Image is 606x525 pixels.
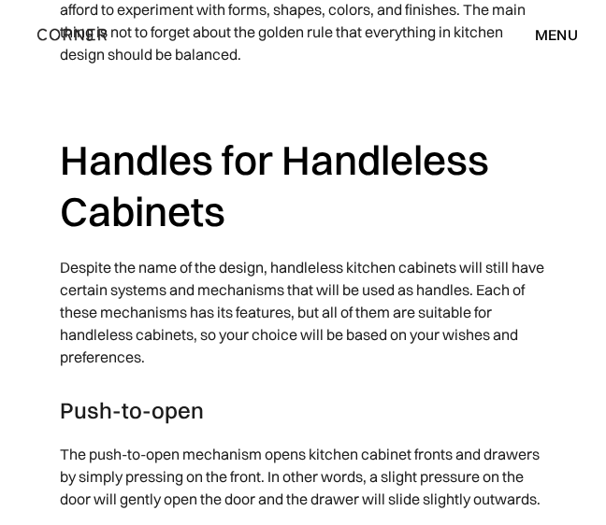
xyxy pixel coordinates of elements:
[60,433,546,519] p: The push-to-open mechanism opens kitchen cabinet fronts and drawers by simply pressing on the fro...
[60,396,546,424] h3: Push-to-open
[60,75,546,116] p: ‍
[60,135,546,236] h2: Handles for Handleless Cabinets
[516,19,578,50] div: menu
[28,22,107,47] a: home
[535,27,578,42] div: menu
[60,247,546,377] p: Despite the name of the design, handleless kitchen cabinets will still have certain systems and m...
